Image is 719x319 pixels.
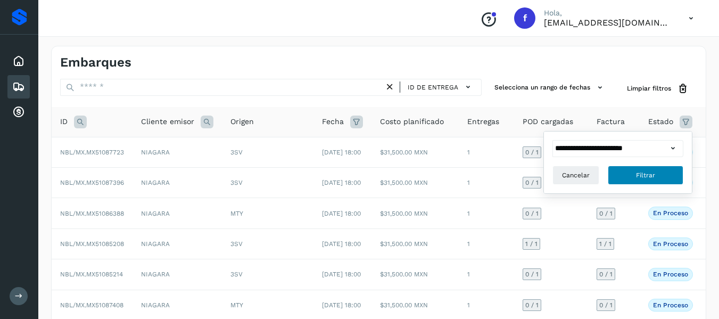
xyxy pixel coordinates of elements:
[230,149,243,156] span: 3SV
[60,116,68,127] span: ID
[653,240,688,248] p: En proceso
[371,228,459,259] td: $31,500.00 MXN
[322,179,361,186] span: [DATE] 18:00
[467,116,499,127] span: Entregas
[322,240,361,248] span: [DATE] 18:00
[459,259,514,290] td: 1
[599,210,613,217] span: 0 / 1
[230,179,243,186] span: 3SV
[599,302,613,308] span: 0 / 1
[525,149,539,156] span: 0 / 1
[653,301,688,309] p: En proceso
[371,198,459,228] td: $31,500.00 MXN
[230,301,243,309] span: MTY
[380,116,444,127] span: Costo planificado
[490,79,610,96] button: Selecciona un rango de fechas
[459,168,514,198] td: 1
[322,210,361,217] span: [DATE] 18:00
[459,137,514,167] td: 1
[7,101,30,124] div: Cuentas por cobrar
[599,241,611,247] span: 1 / 1
[7,75,30,99] div: Embarques
[525,179,539,186] span: 0 / 1
[544,9,672,18] p: Hola,
[371,168,459,198] td: $31,500.00 MXN
[371,259,459,290] td: $31,500.00 MXN
[230,240,243,248] span: 3SV
[408,83,458,92] span: ID de entrega
[133,137,222,167] td: NIAGARA
[523,116,573,127] span: POD cargadas
[141,116,194,127] span: Cliente emisor
[525,302,539,308] span: 0 / 1
[322,116,344,127] span: Fecha
[648,116,673,127] span: Estado
[371,137,459,167] td: $31,500.00 MXN
[60,210,124,217] span: NBL/MX.MX51086388
[459,198,514,228] td: 1
[525,241,538,247] span: 1 / 1
[459,228,514,259] td: 1
[618,79,697,99] button: Limpiar filtros
[599,271,613,277] span: 0 / 1
[322,271,361,278] span: [DATE] 18:00
[404,79,477,95] button: ID de entrega
[133,198,222,228] td: NIAGARA
[60,240,124,248] span: NBL/MX.MX51085208
[525,210,539,217] span: 0 / 1
[133,228,222,259] td: NIAGARA
[544,18,672,28] p: facturacion@hcarga.com
[60,149,124,156] span: NBL/MX.MX51087723
[322,301,361,309] span: [DATE] 18:00
[653,209,688,217] p: En proceso
[653,271,688,278] p: En proceso
[230,271,243,278] span: 3SV
[133,168,222,198] td: NIAGARA
[525,271,539,277] span: 0 / 1
[230,116,254,127] span: Origen
[627,84,671,93] span: Limpiar filtros
[133,259,222,290] td: NIAGARA
[230,210,243,217] span: MTY
[60,301,123,309] span: NBL/MX.MX51087408
[60,271,123,278] span: NBL/MX.MX51085214
[322,149,361,156] span: [DATE] 18:00
[60,55,131,70] h4: Embarques
[597,116,625,127] span: Factura
[60,179,124,186] span: NBL/MX.MX51087396
[7,50,30,73] div: Inicio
